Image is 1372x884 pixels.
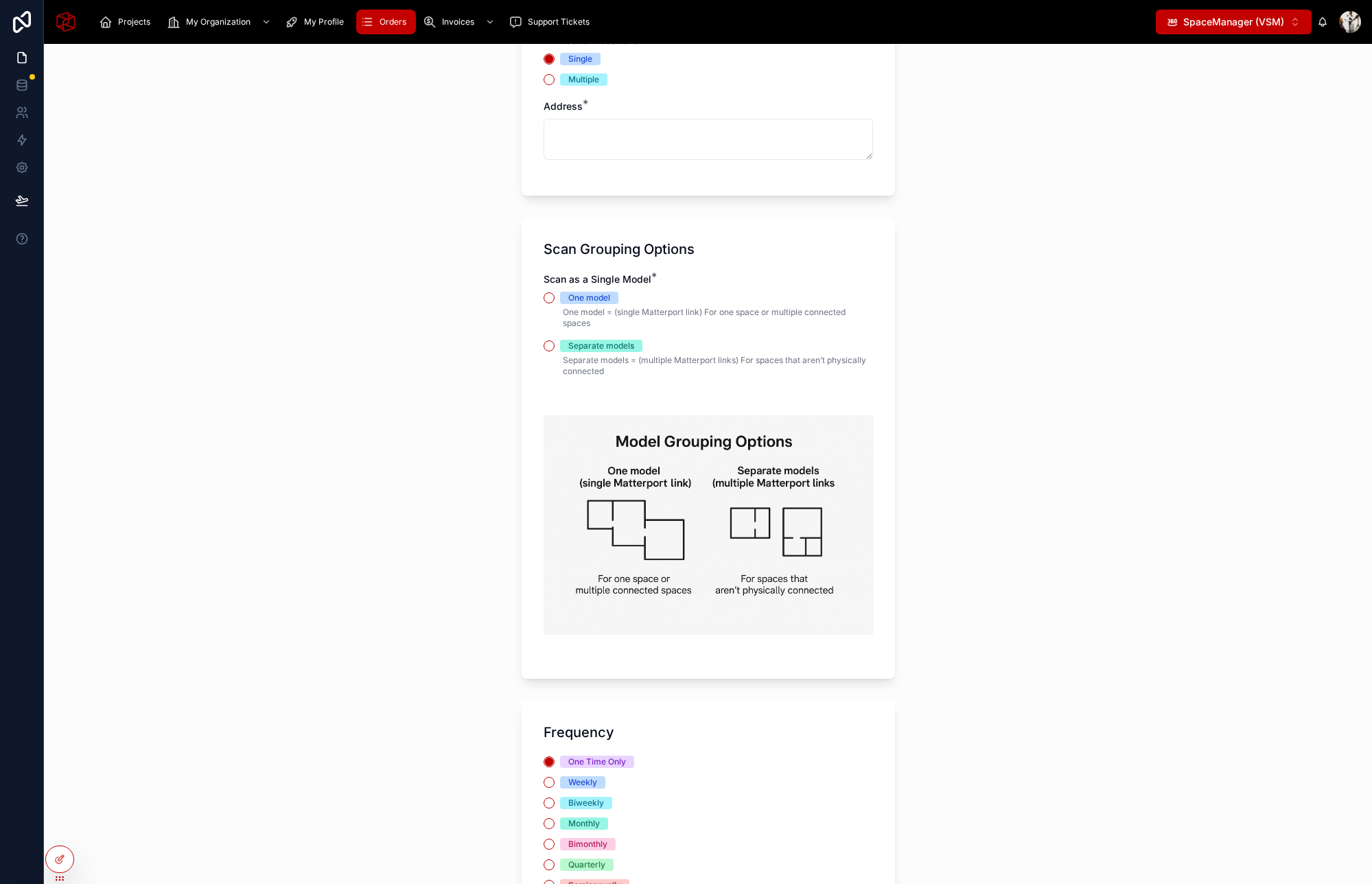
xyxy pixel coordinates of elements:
img: App logo [55,11,77,33]
div: Biweekly [568,797,604,809]
div: Quarterly [568,859,605,871]
span: My Organization [186,16,251,27]
div: One Time Only [568,756,626,768]
span: Address [544,100,583,112]
span: Orders [380,16,406,27]
div: Single [568,53,592,65]
a: My Organization [163,10,278,34]
div: Separate models [568,340,634,352]
span: Invoices [442,16,474,27]
div: One model [568,292,610,304]
span: Support Tickets [528,16,590,27]
span: My Profile [304,16,344,27]
a: Orders [356,10,416,34]
span: Separate models = (multiple Matterport links) For spaces that aren’t physically connected [563,355,866,376]
div: scrollable content [88,7,1156,37]
div: Multiple [568,73,599,86]
button: Select Button [1156,10,1312,34]
div: Monthly [568,817,600,830]
div: Bimonthly [568,838,607,850]
span: One model = (single Matterport link) For one space or multiple connected spaces [563,307,846,328]
a: Projects [95,10,160,34]
img: 30344-WhatsApp-Image-2025-06-04-at-17.42.31.jpeg [544,415,873,635]
h1: Frequency [544,723,614,742]
span: Scan as a Single Model [544,273,651,285]
span: Projects [118,16,150,27]
span: SpaceManager (VSM) [1183,15,1284,29]
a: Support Tickets [504,10,599,34]
h1: Scan Grouping Options [544,240,695,259]
a: My Profile [281,10,353,34]
a: Invoices [419,10,502,34]
div: Weekly [568,776,597,789]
